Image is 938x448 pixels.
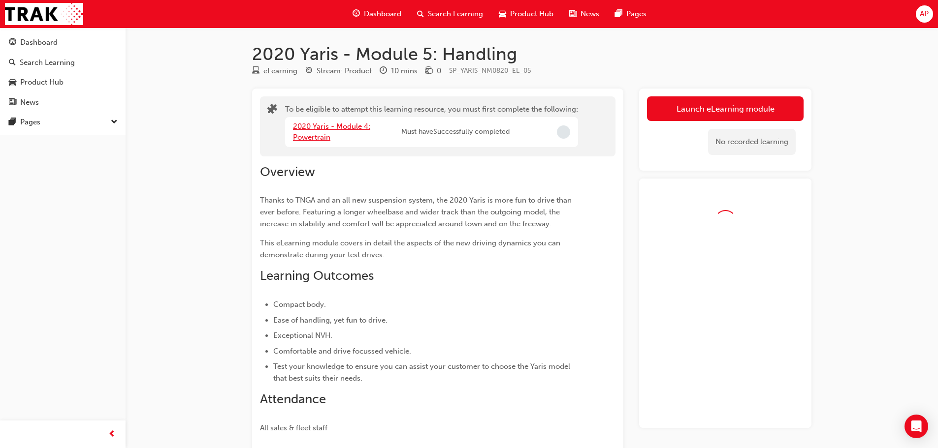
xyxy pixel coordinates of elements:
[4,54,122,72] a: Search Learning
[425,67,433,76] span: money-icon
[305,65,372,77] div: Stream
[20,117,40,128] div: Pages
[615,8,622,20] span: pages-icon
[409,4,491,24] a: search-iconSearch Learning
[108,428,116,441] span: prev-icon
[557,125,570,139] span: Incomplete
[417,8,424,20] span: search-icon
[260,196,574,228] span: Thanks to TNGA and an all new suspension system, the 2020 Yaris is more fun to drive than ever be...
[9,38,16,47] span: guage-icon
[9,78,16,87] span: car-icon
[20,37,58,48] div: Dashboard
[449,66,531,75] span: Learning resource code
[252,67,259,76] span: learningResourceType_ELEARNING-icon
[260,423,327,432] span: All sales & fleet staff
[293,122,370,142] a: 2020 Yaris - Module 4: Powertrain
[260,268,374,283] span: Learning Outcomes
[437,65,441,77] div: 0
[260,239,562,259] span: This eLearning module covers in detail the aspects of the new driving dynamics you can demonstrat...
[916,5,933,23] button: AP
[561,4,607,24] a: news-iconNews
[401,126,510,138] span: Must have Successfully completed
[273,316,388,325] span: Ease of handling, yet fun to drive.
[273,347,411,356] span: Comfortable and drive focussed vehicle.
[9,59,16,67] span: search-icon
[305,67,313,76] span: target-icon
[263,65,297,77] div: eLearning
[20,57,75,68] div: Search Learning
[491,4,561,24] a: car-iconProduct Hub
[353,8,360,20] span: guage-icon
[510,8,553,20] span: Product Hub
[569,8,577,20] span: news-icon
[380,65,418,77] div: Duration
[317,65,372,77] div: Stream: Product
[4,93,122,112] a: News
[4,33,122,52] a: Dashboard
[111,116,118,129] span: down-icon
[285,104,578,149] div: To be eligible to attempt this learning resource, you must first complete the following:
[920,8,929,20] span: AP
[905,415,928,438] div: Open Intercom Messenger
[581,8,599,20] span: News
[4,73,122,91] a: Product Hub
[273,362,572,383] span: Test your knowledge to ensure you can assist your customer to choose the Yaris model that best su...
[626,8,647,20] span: Pages
[428,8,483,20] span: Search Learning
[425,65,441,77] div: Price
[20,97,39,108] div: News
[708,129,796,155] div: No recorded learning
[647,96,804,121] button: Launch eLearning module
[391,65,418,77] div: 10 mins
[260,391,326,407] span: Attendance
[5,3,83,25] img: Trak
[9,98,16,107] span: news-icon
[267,105,277,116] span: puzzle-icon
[9,118,16,127] span: pages-icon
[252,43,811,65] h1: 2020 Yaris - Module 5: Handling
[4,31,122,113] button: DashboardSearch LearningProduct HubNews
[607,4,654,24] a: pages-iconPages
[4,113,122,131] button: Pages
[273,331,332,340] span: Exceptional NVH.
[499,8,506,20] span: car-icon
[252,65,297,77] div: Type
[273,300,326,309] span: Compact body.
[345,4,409,24] a: guage-iconDashboard
[260,164,315,179] span: Overview
[380,67,387,76] span: clock-icon
[20,77,64,88] div: Product Hub
[364,8,401,20] span: Dashboard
